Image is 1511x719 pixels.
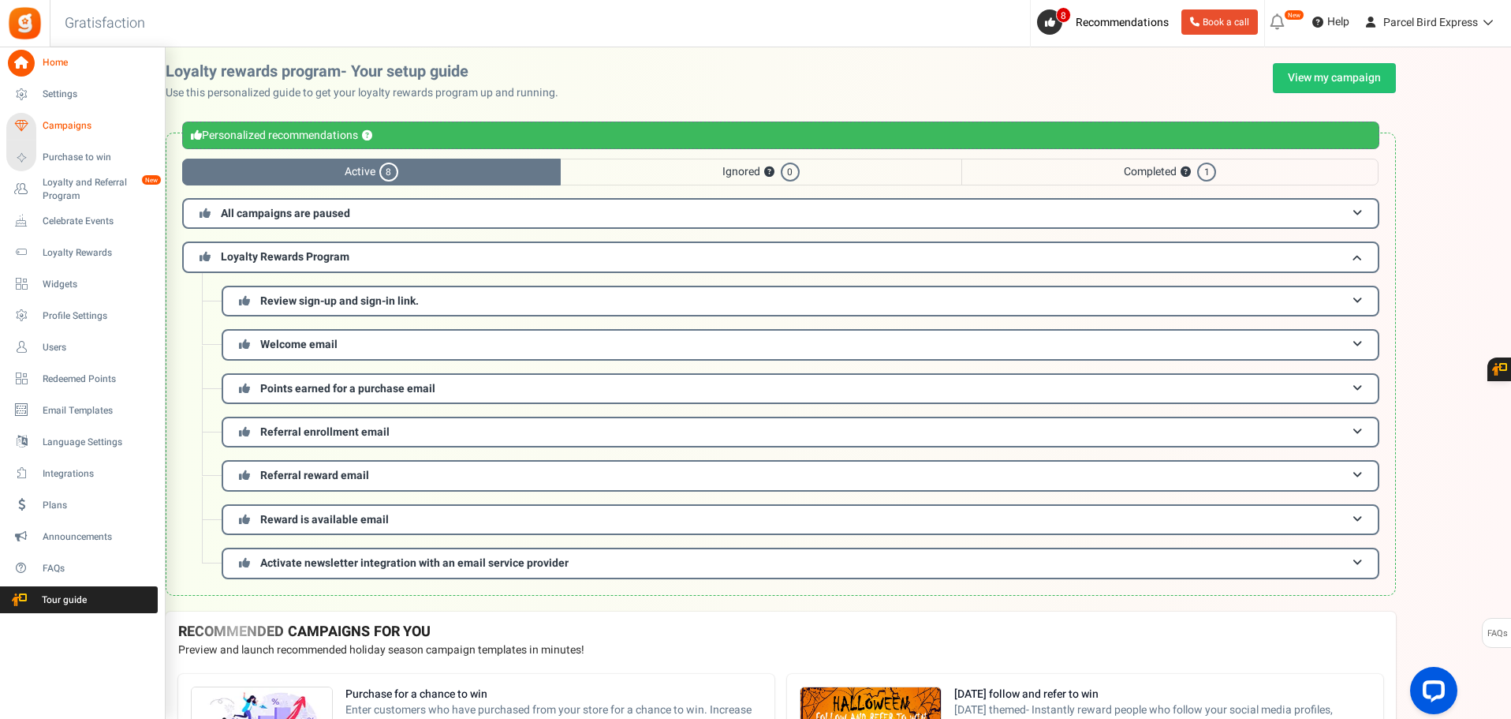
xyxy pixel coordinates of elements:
[43,562,153,575] span: FAQs
[1323,14,1349,30] span: Help
[260,380,435,397] span: Points earned for a purchase email
[43,88,153,101] span: Settings
[182,159,561,185] span: Active
[178,642,1383,658] p: Preview and launch recommended holiday season campaign templates in minutes!
[260,336,338,353] span: Welcome email
[43,530,153,544] span: Announcements
[379,163,398,182] span: 8
[43,119,153,133] span: Campaigns
[6,176,158,203] a: Loyalty and Referral Program New
[6,208,158,234] a: Celebrate Events
[178,624,1383,640] h4: RECOMMENDED CAMPAIGNS FOR YOU
[362,131,372,141] button: ?
[1056,7,1071,23] span: 8
[43,467,153,481] span: Integrations
[6,144,158,171] a: Purchase to win
[47,8,162,39] h3: Gratisfaction
[6,271,158,298] a: Widgets
[1076,14,1169,31] span: Recommendations
[6,397,158,424] a: Email Templates
[43,246,153,260] span: Loyalty Rewards
[6,239,158,266] a: Loyalty Rewards
[221,205,350,222] span: All campaigns are paused
[43,436,153,449] span: Language Settings
[6,81,158,108] a: Settings
[1487,619,1508,649] span: FAQs
[43,56,153,69] span: Home
[182,122,1379,149] div: Personalized recommendations
[6,50,158,77] a: Home
[43,151,153,164] span: Purchase to win
[141,174,162,185] em: New
[260,424,390,440] span: Referral enrollment email
[7,6,43,41] img: Gratisfaction
[43,373,153,386] span: Redeemed Points
[6,429,158,455] a: Language Settings
[43,176,158,203] span: Loyalty and Referral Program
[954,687,1371,702] strong: [DATE] follow and refer to win
[1284,9,1304,21] em: New
[260,293,419,309] span: Review sign-up and sign-in link.
[43,309,153,323] span: Profile Settings
[345,687,762,702] strong: Purchase for a chance to win
[781,163,800,182] span: 0
[166,85,571,101] p: Use this personalized guide to get your loyalty rewards program up and running.
[961,159,1379,185] span: Completed
[1037,9,1175,35] a: 8 Recommendations
[260,555,569,571] span: Activate newsletter integration with an email service provider
[6,334,158,361] a: Users
[43,341,153,354] span: Users
[6,302,158,329] a: Profile Settings
[7,594,118,607] span: Tour guide
[43,404,153,418] span: Email Templates
[166,63,571,81] h2: Loyalty rewards program- Your setup guide
[43,278,153,291] span: Widgets
[1273,63,1396,93] a: View my campaign
[221,249,349,265] span: Loyalty Rewards Program
[6,523,158,550] a: Announcements
[6,492,158,519] a: Plans
[6,555,158,582] a: FAQs
[561,159,961,185] span: Ignored
[43,215,153,228] span: Celebrate Events
[1197,163,1216,182] span: 1
[1181,167,1191,178] button: ?
[1383,14,1478,31] span: Parcel Bird Express
[260,467,369,484] span: Referral reward email
[6,460,158,487] a: Integrations
[764,167,774,178] button: ?
[1181,9,1258,35] a: Book a call
[1306,9,1356,35] a: Help
[43,499,153,512] span: Plans
[260,511,389,528] span: Reward is available email
[6,365,158,392] a: Redeemed Points
[6,113,158,140] a: Campaigns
